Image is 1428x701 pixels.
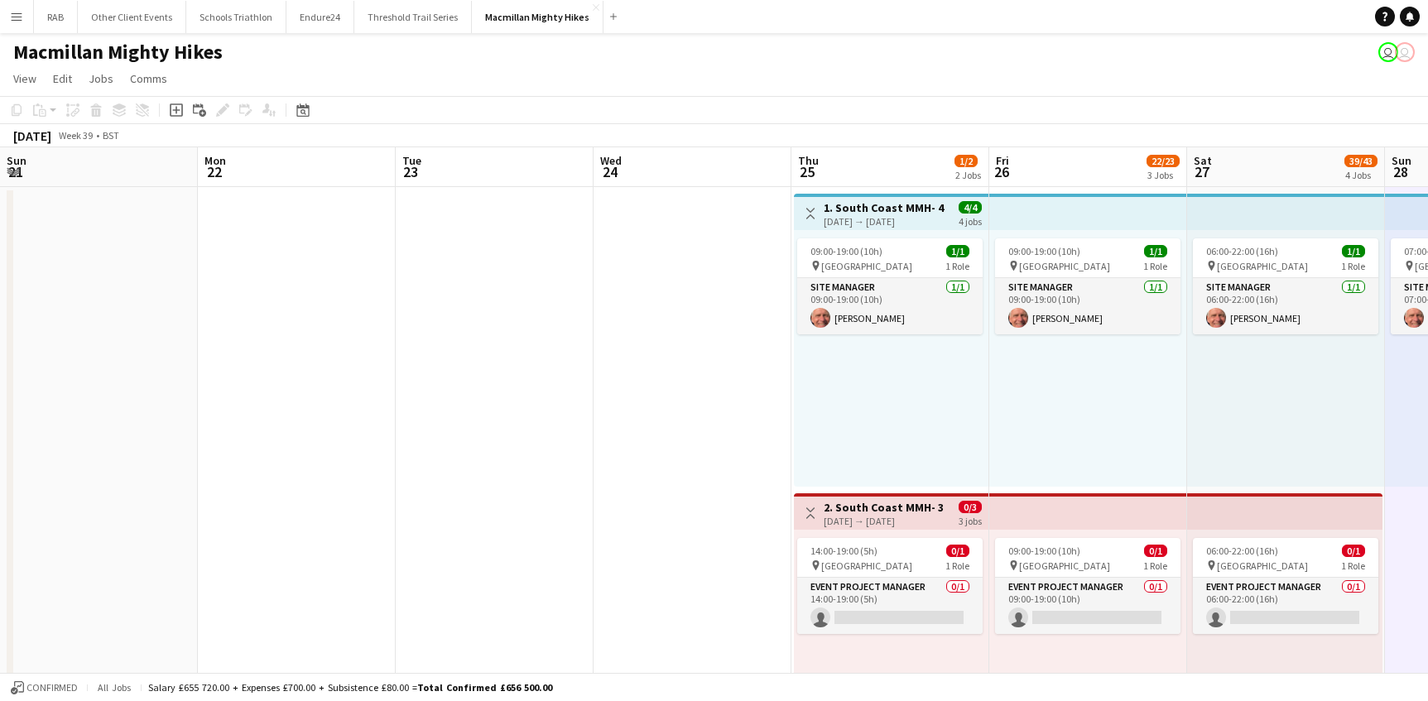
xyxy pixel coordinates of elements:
span: 22/23 [1147,155,1180,167]
span: Jobs [89,71,113,86]
div: 4 Jobs [1345,169,1377,181]
span: 1 Role [1143,260,1167,272]
div: [DATE] [13,127,51,144]
span: View [13,71,36,86]
span: 0/1 [1342,545,1365,557]
span: 1/2 [954,155,978,167]
app-job-card: 14:00-19:00 (5h)0/1 [GEOGRAPHIC_DATA]1 RoleEvent Project Manager0/114:00-19:00 (5h) [797,538,983,634]
app-card-role: Site Manager1/109:00-19:00 (10h)[PERSON_NAME] [995,278,1180,334]
span: 1/1 [1144,245,1167,257]
button: Confirmed [8,679,80,697]
span: 25 [796,162,819,181]
app-job-card: 09:00-19:00 (10h)1/1 [GEOGRAPHIC_DATA]1 RoleSite Manager1/109:00-19:00 (10h)[PERSON_NAME] [995,238,1180,334]
span: All jobs [94,681,134,694]
div: [DATE] → [DATE] [824,515,947,527]
app-user-avatar: Liz Sutton [1395,42,1415,62]
span: Mon [204,153,226,168]
h3: 2. South Coast MMH- 3 day role [824,500,947,515]
span: 28 [1389,162,1411,181]
span: 24 [598,162,622,181]
a: Comms [123,68,174,89]
span: 1/1 [946,245,969,257]
span: 09:00-19:00 (10h) [1008,545,1080,557]
app-card-role: Event Project Manager0/114:00-19:00 (5h) [797,578,983,634]
span: 0/1 [946,545,969,557]
span: Tue [402,153,421,168]
app-job-card: 09:00-19:00 (10h)0/1 [GEOGRAPHIC_DATA]1 RoleEvent Project Manager0/109:00-19:00 (10h) [995,538,1180,634]
span: 39/43 [1344,155,1378,167]
span: 21 [4,162,26,181]
span: Comms [130,71,167,86]
app-card-role: Site Manager1/106:00-22:00 (16h)[PERSON_NAME] [1193,278,1378,334]
span: [GEOGRAPHIC_DATA] [1019,559,1110,572]
span: Sat [1194,153,1212,168]
div: BST [103,129,119,142]
span: 1/1 [1342,245,1365,257]
span: [GEOGRAPHIC_DATA] [821,559,912,572]
h1: Macmillan Mighty Hikes [13,40,223,65]
a: Edit [46,68,79,89]
button: Endure24 [286,1,354,33]
span: 23 [400,162,421,181]
button: Macmillan Mighty Hikes [472,1,603,33]
a: Jobs [82,68,120,89]
span: 09:00-19:00 (10h) [810,245,882,257]
app-card-role: Site Manager1/109:00-19:00 (10h)[PERSON_NAME] [797,278,983,334]
div: 4 jobs [959,214,982,228]
app-job-card: 06:00-22:00 (16h)1/1 [GEOGRAPHIC_DATA]1 RoleSite Manager1/106:00-22:00 (16h)[PERSON_NAME] [1193,238,1378,334]
span: 1 Role [945,559,969,572]
span: Fri [996,153,1009,168]
span: 26 [993,162,1009,181]
span: Thu [798,153,819,168]
button: RAB [34,1,78,33]
app-user-avatar: Liz Sutton [1378,42,1398,62]
div: 3 Jobs [1147,169,1179,181]
span: 22 [202,162,226,181]
span: [GEOGRAPHIC_DATA] [1019,260,1110,272]
span: 1 Role [1143,559,1167,572]
span: Sun [1392,153,1411,168]
app-job-card: 09:00-19:00 (10h)1/1 [GEOGRAPHIC_DATA]1 RoleSite Manager1/109:00-19:00 (10h)[PERSON_NAME] [797,238,983,334]
span: 27 [1191,162,1212,181]
div: 3 jobs [959,513,982,527]
span: Week 39 [55,129,96,142]
span: 1 Role [1341,260,1365,272]
button: Threshold Trail Series [354,1,472,33]
div: [DATE] → [DATE] [824,215,947,228]
span: Wed [600,153,622,168]
span: 1 Role [945,260,969,272]
button: Other Client Events [78,1,186,33]
span: 1 Role [1341,559,1365,572]
span: [GEOGRAPHIC_DATA] [1217,559,1308,572]
app-card-role: Event Project Manager0/106:00-22:00 (16h) [1193,578,1378,634]
span: Total Confirmed £656 500.00 [417,681,552,694]
app-job-card: 06:00-22:00 (16h)0/1 [GEOGRAPHIC_DATA]1 RoleEvent Project Manager0/106:00-22:00 (16h) [1193,538,1378,634]
div: 2 Jobs [955,169,981,181]
span: [GEOGRAPHIC_DATA] [1217,260,1308,272]
span: Sun [7,153,26,168]
span: Confirmed [26,682,78,694]
span: 0/1 [1144,545,1167,557]
span: 4/4 [959,201,982,214]
span: 09:00-19:00 (10h) [1008,245,1080,257]
span: Edit [53,71,72,86]
a: View [7,68,43,89]
span: 06:00-22:00 (16h) [1206,245,1278,257]
span: 0/3 [959,501,982,513]
span: [GEOGRAPHIC_DATA] [821,260,912,272]
button: Schools Triathlon [186,1,286,33]
div: Salary £655 720.00 + Expenses £700.00 + Subsistence £80.00 = [148,681,552,694]
span: 06:00-22:00 (16h) [1206,545,1278,557]
h3: 1. South Coast MMH- 4 day role [824,200,947,215]
span: 14:00-19:00 (5h) [810,545,877,557]
app-card-role: Event Project Manager0/109:00-19:00 (10h) [995,578,1180,634]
